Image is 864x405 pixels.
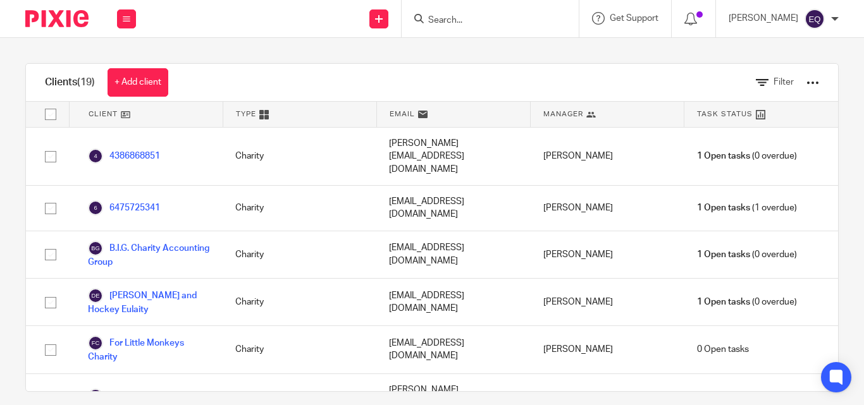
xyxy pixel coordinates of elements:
input: Search [427,15,541,27]
div: Charity [223,128,376,185]
span: 1 Open tasks [697,296,750,308]
span: (0 overdue) [697,296,797,308]
span: 0 Open tasks [697,343,749,356]
span: 1 Open tasks [697,202,750,214]
a: 6475725341 [88,200,160,215]
div: Charity [223,186,376,231]
div: [EMAIL_ADDRESS][DOMAIN_NAME] [376,186,530,231]
div: Charity [223,231,376,278]
div: [EMAIL_ADDRESS][DOMAIN_NAME] [376,326,530,373]
span: (0 overdue) [697,150,797,162]
span: (1 overdue) [697,202,797,214]
div: [PERSON_NAME][EMAIL_ADDRESS][DOMAIN_NAME] [376,128,530,185]
p: [PERSON_NAME] [729,12,798,25]
div: [EMAIL_ADDRESS][DOMAIN_NAME] [376,279,530,325]
img: svg%3E [88,335,103,351]
div: [PERSON_NAME] [531,279,684,325]
a: For Little Monkeys Charity [88,335,210,363]
div: [PERSON_NAME] [531,128,684,185]
div: Charity [223,279,376,325]
img: svg%3E [88,148,103,164]
span: 1 Open tasks [697,248,750,261]
img: svg%3E [88,288,103,303]
div: [PERSON_NAME] [531,231,684,278]
div: [EMAIL_ADDRESS][DOMAIN_NAME] [376,231,530,278]
a: B.I.G. Charity Accounting Group [88,241,210,269]
span: Get Support [610,14,658,23]
a: + Add client [108,68,168,97]
img: svg%3E [88,200,103,215]
div: Charity [223,326,376,373]
img: svg%3E [88,389,103,404]
img: svg%3E [88,241,103,256]
a: [PERSON_NAME] and Hockey Eulaity [88,288,210,316]
input: Select all [39,102,63,126]
span: Type [236,109,256,119]
span: 1 Open tasks [697,150,750,162]
span: (19) [77,77,95,87]
span: Manager [543,109,583,119]
img: Pixie [25,10,89,27]
span: (0 overdue) [697,248,797,261]
h1: Clients [45,76,95,89]
div: [PERSON_NAME] [531,326,684,373]
div: [PERSON_NAME] [531,186,684,231]
span: Client [89,109,118,119]
span: Filter [774,78,794,87]
span: Task Status [697,109,753,119]
img: svg%3E [805,9,825,29]
a: 4386868851 [88,148,160,164]
span: Email [390,109,415,119]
